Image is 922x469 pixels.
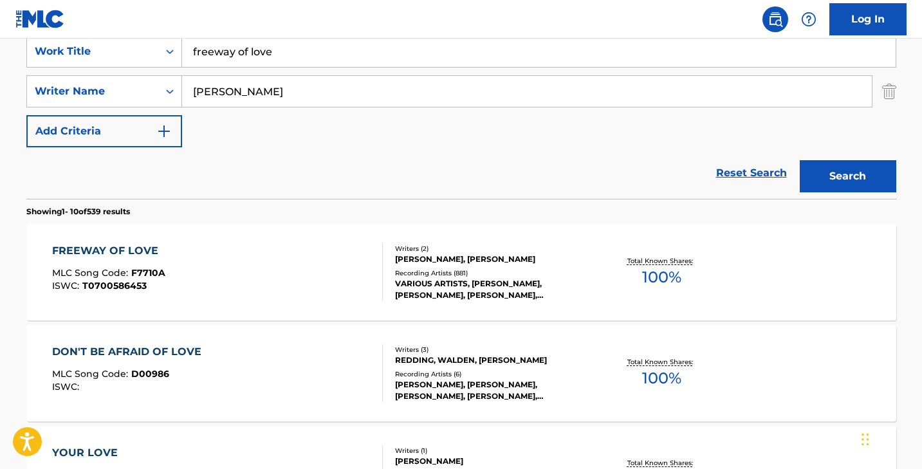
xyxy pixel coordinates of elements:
p: Showing 1 - 10 of 539 results [26,206,130,217]
div: Writers ( 2 ) [395,244,589,253]
div: FREEWAY OF LOVE [52,243,165,259]
div: Drag [862,420,869,459]
button: Search [800,160,896,192]
p: Total Known Shares: [627,256,696,266]
div: YOUR LOVE [52,445,163,461]
div: Writers ( 3 ) [395,345,589,354]
div: Recording Artists ( 881 ) [395,268,589,278]
img: Delete Criterion [882,75,896,107]
div: DON'T BE AFRAID OF LOVE [52,344,208,360]
div: Help [796,6,822,32]
img: help [801,12,816,27]
div: [PERSON_NAME], [PERSON_NAME], [PERSON_NAME], [PERSON_NAME], [PERSON_NAME] [395,379,589,402]
div: Writer Name [35,84,151,99]
div: REDDING, WALDEN, [PERSON_NAME] [395,354,589,366]
span: ISWC : [52,280,82,291]
span: ISWC : [52,381,82,392]
span: 100 % [642,266,681,289]
img: MLC Logo [15,10,65,28]
form: Search Form [26,35,896,199]
a: Public Search [762,6,788,32]
a: Reset Search [710,159,793,187]
div: [PERSON_NAME], [PERSON_NAME] [395,253,589,265]
a: DON'T BE AFRAID OF LOVEMLC Song Code:D00986ISWC:Writers (3)REDDING, WALDEN, [PERSON_NAME]Recordin... [26,325,896,421]
span: F7710A [131,267,165,279]
a: FREEWAY OF LOVEMLC Song Code:F7710AISWC:T0700586453Writers (2)[PERSON_NAME], [PERSON_NAME]Recordi... [26,224,896,320]
div: Writers ( 1 ) [395,446,589,455]
span: D00986 [131,368,169,380]
span: 100 % [642,367,681,390]
span: MLC Song Code : [52,267,131,279]
img: search [768,12,783,27]
div: VARIOUS ARTISTS, [PERSON_NAME], [PERSON_NAME], [PERSON_NAME], [PERSON_NAME] [395,278,589,301]
span: T0700586453 [82,280,147,291]
p: Total Known Shares: [627,458,696,468]
span: MLC Song Code : [52,368,131,380]
div: [PERSON_NAME] [395,455,589,467]
button: Add Criteria [26,115,182,147]
a: Log In [829,3,907,35]
div: Recording Artists ( 6 ) [395,369,589,379]
img: 9d2ae6d4665cec9f34b9.svg [156,124,172,139]
iframe: Chat Widget [858,407,922,469]
p: Total Known Shares: [627,357,696,367]
div: Work Title [35,44,151,59]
